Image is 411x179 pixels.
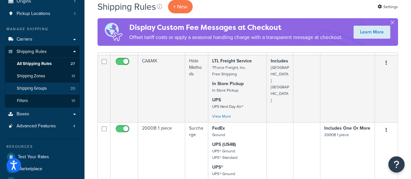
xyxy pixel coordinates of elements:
li: Filters [5,95,80,107]
p: Offset tariff costs or apply a seasonal handling charge with a transparent message at checkout. [129,33,342,42]
h4: Display Custom Fee Messages at Checkout [129,22,342,33]
strong: UPS® [212,164,223,171]
a: Boxes [5,108,80,120]
div: Resources [5,144,80,149]
li: Pickup Locations [5,8,80,20]
li: All Shipping Rules [5,58,80,70]
small: TForce Freight, Inc. Free Shipping [212,65,246,77]
a: Pickup Locations 1 [5,8,80,20]
small: In-Store Pickup [212,87,238,93]
span: 4 [73,123,75,129]
img: duties-banner-06bc72dcb5fe05cb3f9472aba00be2ae8eb53ab6f0d8bb03d382ba314ac3c341.png [97,18,129,46]
strong: LTL Freight Service [212,58,252,64]
span: Shipping Groups [17,86,47,91]
small: UPS® Ground [212,171,235,177]
a: Shipping Zones 19 [5,70,80,82]
strong: UPS (US48) [212,141,236,148]
a: All Shipping Rules 27 [5,58,80,70]
span: Shipping Zones [17,73,45,79]
span: Filters [17,98,28,104]
span: 27 [71,61,75,67]
span: 20 [71,86,75,91]
span: Boxes [17,111,29,117]
a: Settings [378,2,398,11]
span: Pickup Locations [17,11,50,17]
a: Shipping Groups 20 [5,83,80,95]
button: Open Resource Center [388,156,405,173]
strong: Includes One Or More [324,125,370,132]
span: Advanced Features [17,123,56,129]
span: 10 [71,98,75,104]
td: CA&MX [138,55,185,122]
a: Advanced Features 4 [5,120,80,132]
a: Marketplace [5,163,80,175]
span: Marketplace [18,166,42,172]
a: View More [212,113,231,119]
span: All Shipping Rules [17,61,52,67]
li: Shipping Rules [5,46,80,108]
a: Filters 10 [5,95,80,107]
small: UPS® Ground UPS® Standard [212,148,238,160]
span: 1 [74,11,75,17]
a: Carriers [5,33,80,45]
div: Manage Shipping [5,26,80,32]
small: UPS Next Day Air® [212,104,243,109]
a: Test Your Rates [5,151,80,163]
li: Advanced Features [5,120,80,132]
strong: FedEx [212,125,225,132]
span: 19 [71,73,75,79]
strong: Includes [271,58,288,64]
small: Ground [212,132,225,138]
a: Shipping Rules [5,46,80,58]
small: 200DB 1 piece [324,132,349,138]
td: Hide Methods [185,55,208,122]
span: Carriers [17,37,32,42]
span: Shipping Rules [17,49,47,55]
a: Learn More [353,26,390,39]
li: Shipping Groups [5,83,80,95]
h1: Shipping Rules [97,0,156,13]
small: [GEOGRAPHIC_DATA] [GEOGRAPHIC_DATA] [271,65,289,103]
strong: UPS [212,96,221,103]
span: Test Your Rates [18,154,49,160]
li: Shipping Zones [5,70,80,82]
strong: In Store Pickup [212,80,244,87]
